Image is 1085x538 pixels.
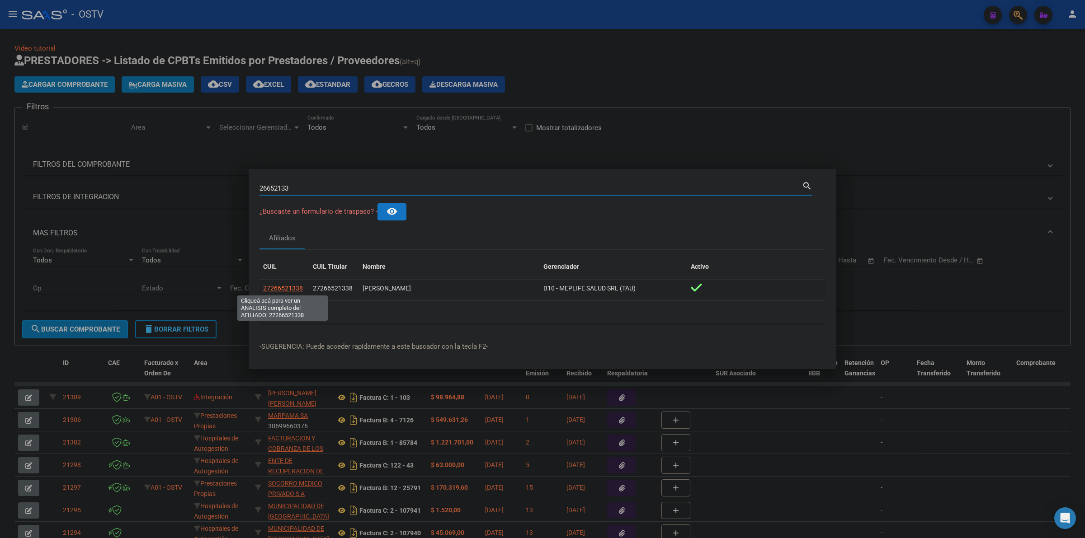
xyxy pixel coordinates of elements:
[543,285,636,292] span: B10 - MEPLIFE SALUD SRL (TAU)
[259,301,826,323] div: 1 total
[691,263,709,270] span: Activo
[313,285,353,292] span: 27266521338
[263,263,277,270] span: CUIL
[259,207,377,215] span: ¿Buscaste un formulario de traspaso? -
[1054,507,1076,529] div: Open Intercom Messenger
[263,285,303,292] span: 27266521338
[259,342,826,352] p: -SUGERENCIA: Puede acceder rapidamente a este buscador con la tecla F2-
[309,257,359,276] datatable-header-cell: CUIL Titular
[540,257,687,276] datatable-header-cell: Gerenciador
[802,180,812,191] mat-icon: search
[363,263,386,270] span: Nombre
[387,206,397,217] mat-icon: remove_red_eye
[313,263,347,270] span: CUIL Titular
[269,233,296,243] div: Afiliados
[359,257,540,276] datatable-header-cell: Nombre
[363,283,536,294] div: [PERSON_NAME]
[259,257,309,276] datatable-header-cell: CUIL
[543,263,579,270] span: Gerenciador
[687,257,826,276] datatable-header-cell: Activo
